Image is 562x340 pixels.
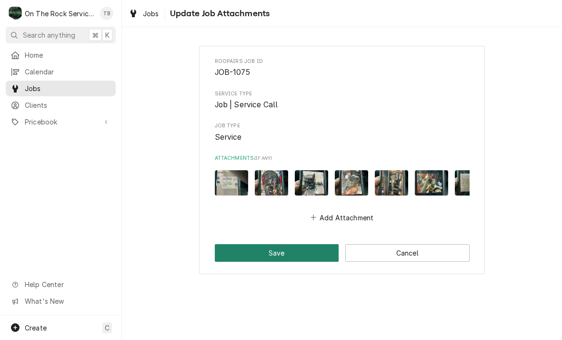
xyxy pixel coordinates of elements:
a: Clients [6,97,116,113]
span: Roopairs Job ID [215,58,470,65]
div: Service Type [215,90,470,111]
div: On The Rock Services's Avatar [9,7,22,20]
img: gYBo9mfQJuFaYJP4nW5E [415,170,448,196]
img: iy98EJQmOOWVAsMUJkfw [295,170,328,196]
img: g2kmBI1TjqYqG5UrTg8A [335,170,368,196]
img: yWkAtfcQSWtozOtB8tm3 [255,170,288,196]
span: Service [215,133,242,142]
div: Button Group [215,244,470,262]
span: Update Job Attachments [167,7,270,20]
div: Button Group Row [215,244,470,262]
img: R1ZSUo7NT5yUOMWHhHaw [375,170,408,196]
span: Clients [25,100,111,110]
label: Attachments [215,155,470,162]
a: Go to Help Center [6,277,116,292]
div: On The Rock Services [25,9,95,19]
span: C [105,323,110,333]
span: Service Type [215,99,470,111]
span: Job Type [215,132,470,143]
button: Save [215,244,339,262]
a: Go to What's New [6,293,116,309]
span: ⌘ [92,30,99,40]
div: Roopairs Job ID [215,58,470,78]
span: Pricebook [25,117,97,127]
span: Job | Service Call [215,100,278,109]
div: Job Pause Form [215,58,470,224]
button: Add Attachment [309,211,375,224]
a: Calendar [6,64,116,80]
span: Jobs [143,9,159,19]
span: What's New [25,296,110,306]
div: TB [100,7,113,20]
button: Cancel [345,244,470,262]
span: Home [25,50,111,60]
div: Attachments [215,155,470,224]
div: Job Type [215,122,470,143]
div: Todd Brady's Avatar [100,7,113,20]
span: K [105,30,110,40]
span: Search anything [23,30,75,40]
img: fGwXk8SVGe4EqSoWcmcQ [455,170,488,196]
span: Create [25,324,47,332]
a: Jobs [6,81,116,96]
span: Job Type [215,122,470,130]
span: Jobs [25,83,111,93]
span: Roopairs Job ID [215,67,470,78]
span: ( if any ) [254,155,272,161]
a: Home [6,47,116,63]
div: Job Pause [199,46,485,274]
button: Search anything⌘K [6,27,116,43]
a: Jobs [125,6,163,21]
span: Service Type [215,90,470,98]
a: Go to Pricebook [6,114,116,130]
span: Calendar [25,67,111,77]
span: Help Center [25,279,110,289]
span: JOB-1075 [215,68,250,77]
div: O [9,7,22,20]
img: ebjFVe5vQv6HcEygpMyl [215,170,248,196]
